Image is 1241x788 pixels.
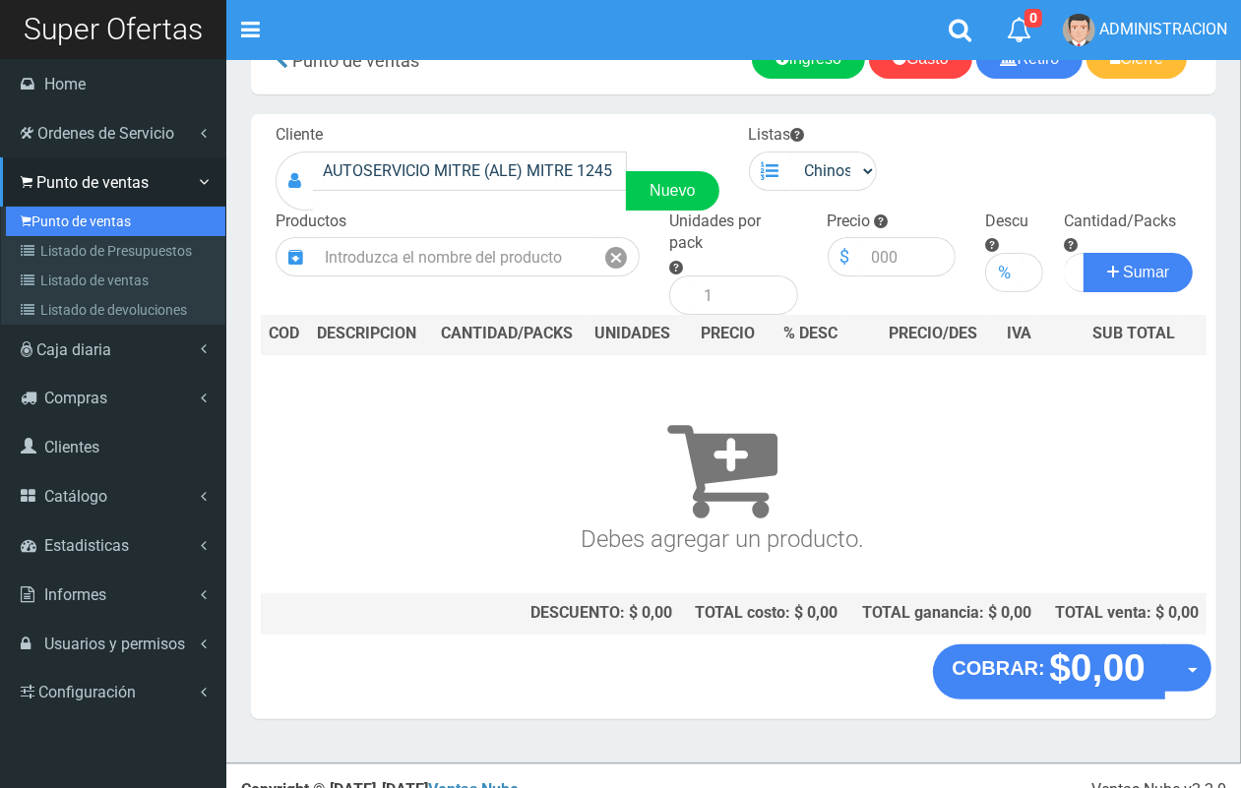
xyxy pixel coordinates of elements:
label: Cliente [276,124,323,147]
span: CRIPCION [345,324,416,342]
label: Precio [828,211,871,233]
th: UNIDADES [585,315,680,354]
input: Introduzca el nombre del producto [315,237,593,276]
span: Configuración [38,683,136,701]
input: 1 [694,275,797,315]
input: 000 [862,237,956,276]
span: Punto de ventas [36,173,149,192]
button: COBRAR: $0,00 [933,644,1166,699]
div: TOTAL venta: $ 0,00 [1047,602,1199,625]
button: Sumar [1084,253,1194,292]
label: Cantidad/Packs [1064,211,1176,233]
span: SUB TOTAL [1093,323,1176,345]
a: Listado de ventas [6,266,225,295]
a: Nuevo [626,171,718,211]
input: Consumidor Final [313,152,627,191]
span: PRECIO [701,323,755,345]
input: Cantidad [1064,253,1085,292]
label: Listas [749,124,805,147]
div: % [985,253,1023,292]
input: 000 [1023,253,1043,292]
label: Unidades por pack [669,211,797,256]
div: TOTAL costo: $ 0,00 [688,602,838,625]
span: Informes [44,585,106,604]
a: Listado de devoluciones [6,295,225,325]
span: Super Ofertas [24,12,203,46]
span: Catálogo [44,487,107,506]
span: Sumar [1123,264,1169,280]
span: ADMINISTRACION [1099,20,1227,38]
a: Listado de Presupuestos [6,236,225,266]
span: % DESC [784,324,838,342]
strong: COBRAR: [953,657,1045,679]
span: IVA [1007,324,1031,342]
label: Descu [985,211,1028,233]
a: Punto de ventas [6,207,225,236]
span: Ordenes de Servicio [37,124,174,143]
span: Punto de ventas [292,50,419,71]
h3: Debes agregar un producto. [269,383,1176,553]
div: DESCUENTO: $ 0,00 [438,602,672,625]
th: COD [261,315,309,354]
th: DES [309,315,429,354]
span: Caja diaria [36,340,111,359]
div: $ [828,237,862,276]
strong: $0,00 [1049,646,1146,689]
img: User Image [1063,14,1095,46]
th: CANTIDAD/PACKS [430,315,585,354]
span: Compras [44,389,107,407]
div: TOTAL ganancia: $ 0,00 [854,602,1032,625]
span: Usuarios y permisos [44,635,185,653]
span: Estadisticas [44,536,129,555]
span: Clientes [44,438,99,456]
span: PRECIO/DES [889,324,977,342]
label: Productos [276,211,346,233]
span: 0 [1024,9,1042,28]
span: Home [44,75,86,93]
